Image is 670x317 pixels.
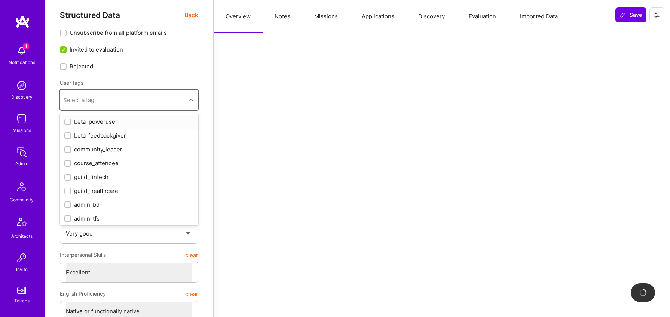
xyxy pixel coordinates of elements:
[11,232,33,240] div: Architects
[14,78,29,93] img: discovery
[14,145,29,160] img: admin teamwork
[64,159,194,167] div: course_attendee
[14,43,29,58] img: bell
[15,15,30,28] img: logo
[23,43,29,49] span: 1
[185,248,198,262] button: clear
[615,7,646,22] button: Save
[64,215,194,222] div: admin_tfs
[64,201,194,209] div: admin_bd
[189,98,193,102] i: icon Chevron
[184,10,198,20] span: Back
[16,265,28,273] div: Invite
[13,178,31,196] img: Community
[13,214,31,232] img: Architects
[60,248,106,262] span: Interpersonal Skills
[70,62,93,70] span: Rejected
[70,29,167,37] span: Unsubscribe from all platform emails
[11,93,33,101] div: Discovery
[64,118,194,126] div: beta_poweruser
[60,10,120,20] span: Structured Data
[185,287,198,301] button: clear
[15,160,28,167] div: Admin
[639,289,647,297] img: loading
[13,126,31,134] div: Missions
[64,132,194,139] div: beta_feedbackgiver
[64,145,194,153] div: community_leader
[14,111,29,126] img: teamwork
[70,46,123,53] span: Invited to evaluation
[10,196,34,204] div: Community
[17,287,26,294] img: tokens
[14,297,30,305] div: Tokens
[620,11,642,19] span: Save
[64,173,194,181] div: guild_fintech
[63,96,94,104] div: Select a tag
[64,187,194,195] div: guild_healthcare
[60,79,83,86] label: User tags
[60,287,106,301] span: English Proficiency
[14,250,29,265] img: Invite
[9,58,35,66] div: Notifications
